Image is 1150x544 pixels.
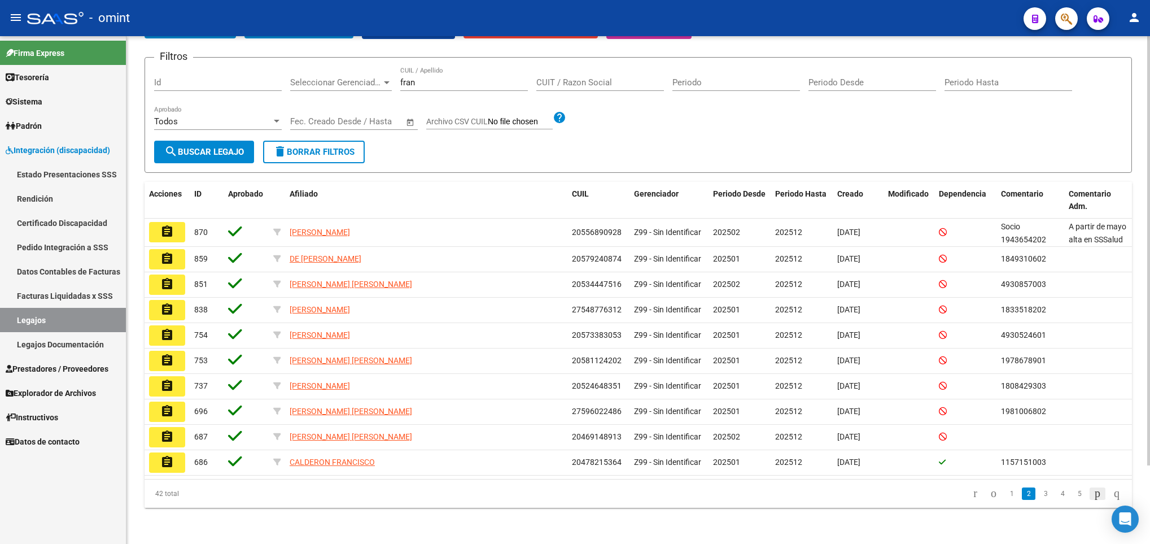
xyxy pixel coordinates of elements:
span: Tesorería [6,71,49,84]
span: 1849310602 [1001,254,1046,263]
span: CALDERON FRANCISCO [290,458,375,467]
datatable-header-cell: Aprobado [224,182,269,219]
span: Creado [837,189,863,198]
span: Z99 - Sin Identificar [634,330,701,340]
input: End date [337,116,392,127]
span: 202512 [775,356,802,365]
span: Z99 - Sin Identificar [634,254,701,263]
span: Dependencia [939,189,986,198]
span: 859 [194,254,208,263]
a: 5 [1073,488,1086,500]
mat-icon: assignment [160,404,174,418]
span: 202501 [713,407,740,416]
span: 202512 [775,330,802,340]
span: 202502 [713,228,740,237]
datatable-header-cell: Acciones [145,182,190,219]
span: Comentario Adm. [1069,189,1111,211]
span: Z99 - Sin Identificar [634,407,701,416]
span: [PERSON_NAME] [PERSON_NAME] [290,407,412,416]
span: [DATE] [837,432,860,441]
span: 1833518202 [1001,305,1046,314]
span: 202501 [713,254,740,263]
mat-icon: assignment [160,328,174,342]
span: 1981006802 [1001,407,1046,416]
span: 202512 [775,254,802,263]
li: page 4 [1054,484,1071,503]
span: Periodo Desde [713,189,766,198]
span: A partir de mayo alta en SSSalud [1069,222,1126,244]
span: Buscar Legajo [164,147,244,157]
a: go to first page [968,488,982,500]
mat-icon: assignment [160,277,174,291]
span: 27596022486 [572,407,622,416]
span: Sistema [6,95,42,108]
span: 20581124202 [572,356,622,365]
span: [DATE] [837,228,860,237]
span: Periodo Hasta [775,189,827,198]
span: Afiliado [290,189,318,198]
span: [DATE] [837,407,860,416]
datatable-header-cell: Periodo Hasta [771,182,833,219]
span: Z99 - Sin Identificar [634,432,701,441]
datatable-header-cell: CUIL [567,182,629,219]
span: 202502 [713,432,740,441]
span: 202512 [775,228,802,237]
datatable-header-cell: Periodo Desde [709,182,771,219]
mat-icon: assignment [160,430,174,443]
span: Archivo CSV CUIL [426,117,488,126]
span: [PERSON_NAME] [PERSON_NAME] [290,356,412,365]
span: Instructivos [6,411,58,424]
span: 1808429303 [1001,381,1046,390]
span: [PERSON_NAME] [290,305,350,314]
span: Acciones [149,189,182,198]
span: DE [PERSON_NAME] [290,254,361,263]
mat-icon: assignment [160,252,174,266]
span: Todos [154,116,178,127]
datatable-header-cell: Modificado [884,182,934,219]
span: 20579240874 [572,254,622,263]
span: 202501 [713,381,740,390]
span: 4930857003 [1001,280,1046,289]
datatable-header-cell: Comentario [996,182,1064,219]
span: Aprobado [228,189,263,198]
span: - omint [89,6,130,31]
span: Z99 - Sin Identificar [634,280,701,289]
h3: Filtros [154,49,193,64]
span: 20573383053 [572,330,622,340]
input: Start date [290,116,327,127]
span: 202512 [775,280,802,289]
span: Borrar Filtros [273,147,355,157]
span: 687 [194,432,208,441]
span: 202501 [713,305,740,314]
mat-icon: assignment [160,379,174,393]
mat-icon: assignment [160,225,174,238]
span: 202502 [713,280,740,289]
li: page 3 [1037,484,1054,503]
span: [DATE] [837,280,860,289]
span: 686 [194,458,208,467]
a: 2 [1022,488,1035,500]
span: Socio 1943654202 [1001,222,1046,244]
mat-icon: menu [9,11,23,24]
span: [DATE] [837,356,860,365]
span: 202501 [713,458,740,467]
span: Prestadores / Proveedores [6,363,108,375]
span: Z99 - Sin Identificar [634,228,701,237]
span: 4930524601 [1001,330,1046,340]
span: [DATE] [837,305,860,314]
span: Comentario [1001,189,1043,198]
span: [DATE] [837,381,860,390]
span: CUIL [572,189,589,198]
span: 838 [194,305,208,314]
span: 202512 [775,432,802,441]
span: 202512 [775,458,802,467]
span: 20556890928 [572,228,622,237]
span: 1978678901 [1001,356,1046,365]
span: [PERSON_NAME] [290,381,350,390]
li: page 5 [1071,484,1088,503]
span: 20478215364 [572,458,622,467]
span: Datos de contacto [6,436,80,448]
span: Z99 - Sin Identificar [634,356,701,365]
datatable-header-cell: Afiliado [285,182,567,219]
div: Open Intercom Messenger [1112,506,1139,533]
